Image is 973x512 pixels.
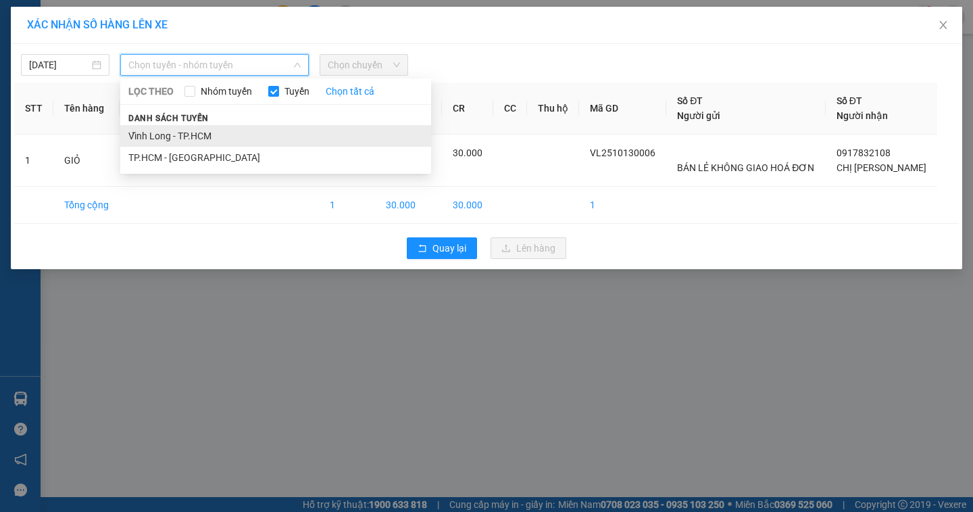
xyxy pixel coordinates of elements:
span: 0917832108 [837,147,891,158]
span: Nhóm tuyến [195,84,257,99]
td: 1 [319,187,375,224]
th: Tên hàng [53,83,120,135]
span: Danh sách tuyến [120,112,217,124]
span: Số ĐT [837,95,862,106]
button: uploadLên hàng [491,237,566,259]
td: 30.000 [442,187,493,224]
li: Vĩnh Long - TP.HCM [120,125,431,147]
span: Tuyến [279,84,315,99]
li: TP.HCM - [GEOGRAPHIC_DATA] [120,147,431,168]
span: VL2510130006 [590,147,655,158]
input: 12/10/2025 [29,57,89,72]
button: rollbackQuay lại [407,237,477,259]
span: Chọn chuyến [328,55,400,75]
span: Chọn tuyến - nhóm tuyến [128,55,301,75]
td: Tổng cộng [53,187,120,224]
span: Người nhận [837,110,888,121]
th: Thu hộ [527,83,579,135]
span: Số ĐT [677,95,703,106]
span: BÁN LẺ KHÔNG GIAO HOÁ ĐƠN [677,162,814,173]
button: Close [924,7,962,45]
td: 1 [579,187,666,224]
span: Người gửi [677,110,720,121]
span: Quay lại [432,241,466,256]
span: rollback [418,243,427,254]
td: GIỎ [53,135,120,187]
span: XÁC NHẬN SỐ HÀNG LÊN XE [27,18,168,31]
a: Chọn tất cả [326,84,374,99]
td: 1 [14,135,53,187]
span: LỌC THEO [128,84,174,99]
span: close [938,20,949,30]
span: down [293,61,301,69]
th: CC [493,83,527,135]
th: CR [442,83,493,135]
th: Mã GD [579,83,666,135]
span: CHỊ [PERSON_NAME] [837,162,926,173]
span: 30.000 [453,147,482,158]
th: STT [14,83,53,135]
td: 30.000 [375,187,442,224]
